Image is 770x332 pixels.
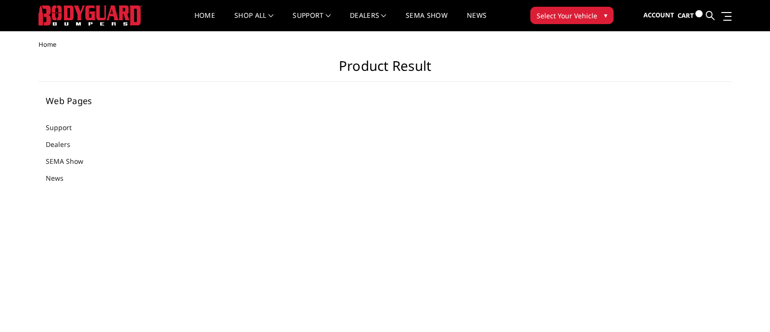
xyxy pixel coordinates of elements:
[643,2,674,28] a: Account
[234,12,273,31] a: shop all
[46,139,82,149] a: Dealers
[678,11,694,20] span: Cart
[46,96,163,105] h5: Web Pages
[293,12,331,31] a: Support
[38,40,56,49] span: Home
[537,11,597,21] span: Select Your Vehicle
[38,5,142,26] img: BODYGUARD BUMPERS
[643,11,674,19] span: Account
[467,12,487,31] a: News
[194,12,215,31] a: Home
[46,122,84,133] a: Support
[46,156,95,166] a: SEMA Show
[38,58,731,82] h1: Product Result
[678,2,703,29] a: Cart
[350,12,386,31] a: Dealers
[604,10,607,20] span: ▾
[46,173,76,183] a: News
[530,7,614,24] button: Select Your Vehicle
[406,12,448,31] a: SEMA Show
